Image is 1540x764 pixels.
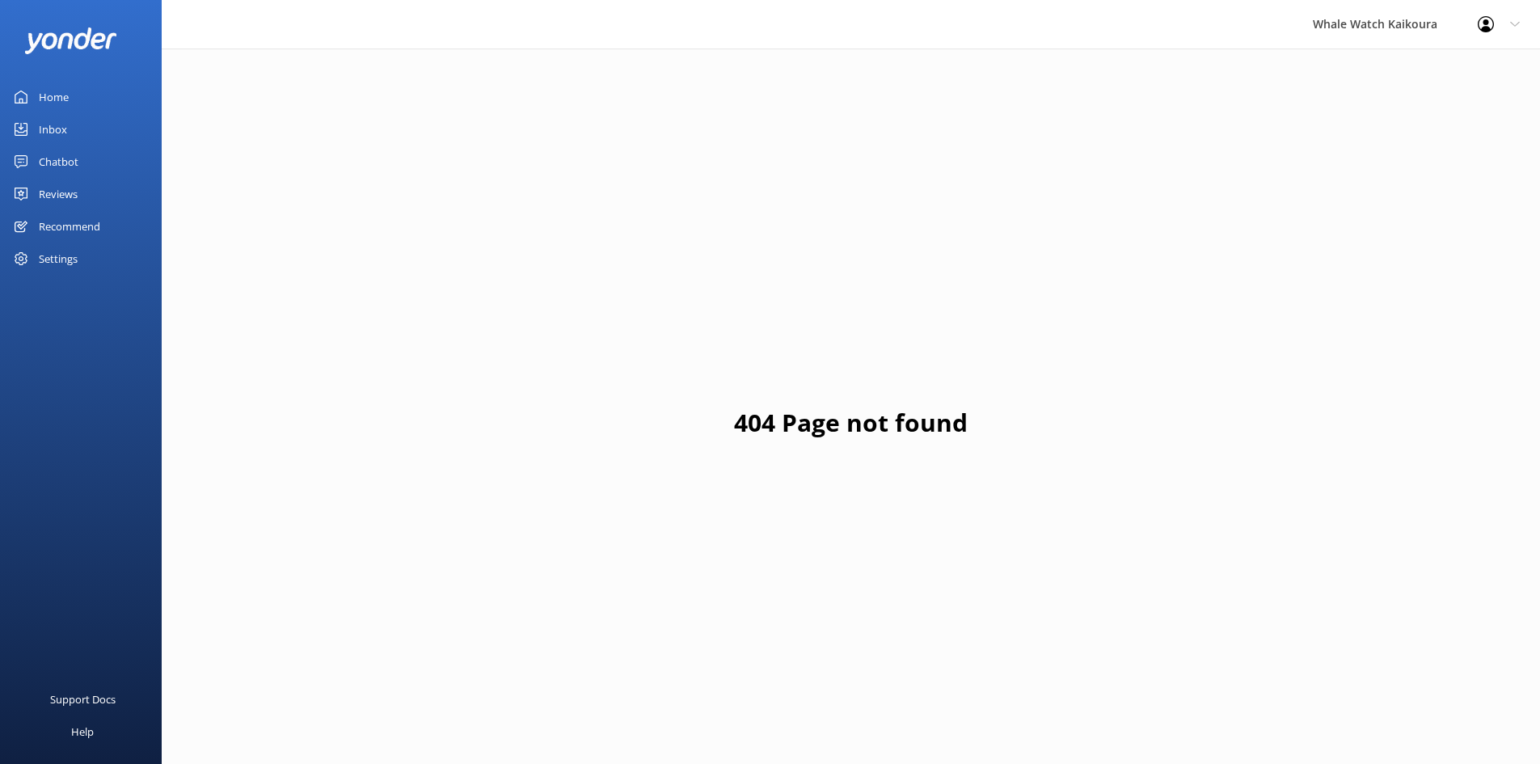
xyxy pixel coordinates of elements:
[39,146,78,178] div: Chatbot
[39,178,78,210] div: Reviews
[734,403,968,442] h1: 404 Page not found
[50,683,116,715] div: Support Docs
[39,210,100,243] div: Recommend
[39,243,78,275] div: Settings
[39,113,67,146] div: Inbox
[39,81,69,113] div: Home
[24,27,117,54] img: yonder-white-logo.png
[71,715,94,748] div: Help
